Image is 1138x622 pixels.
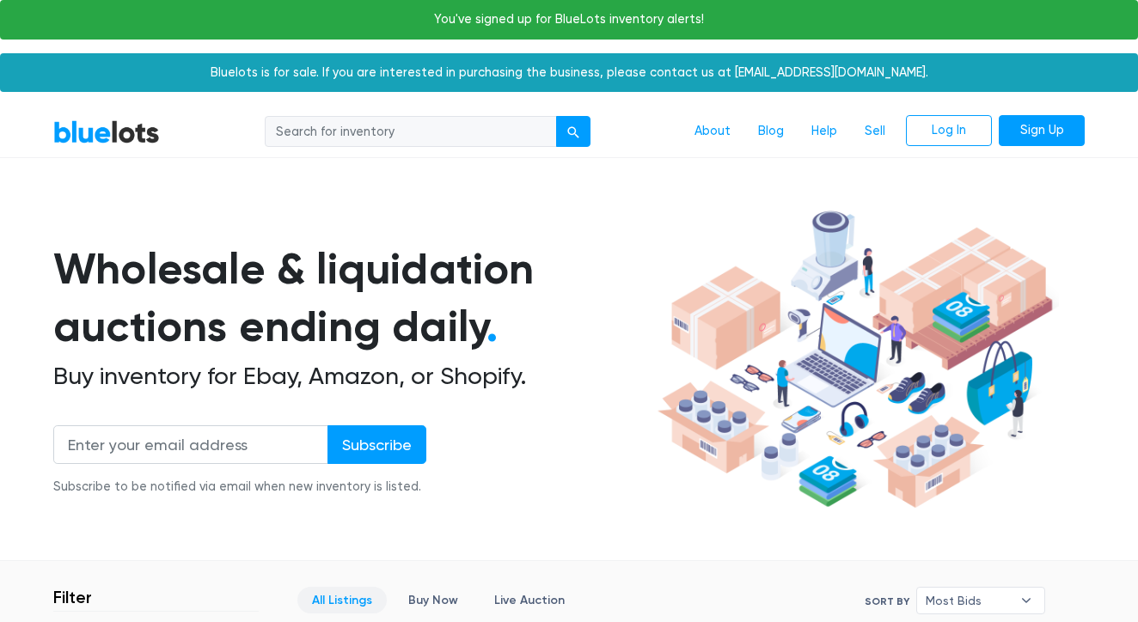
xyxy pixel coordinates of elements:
[53,241,652,355] h1: Wholesale & liquidation auctions ending daily
[480,587,579,613] a: Live Auction
[53,478,426,497] div: Subscribe to be notified via email when new inventory is listed.
[486,301,498,352] span: .
[265,116,557,147] input: Search for inventory
[999,115,1085,146] a: Sign Up
[652,203,1059,515] img: hero-ee84e7d0318cb26816c560f6b4441b76977f77a177738b4e94f68c95b2b83dbb.png
[53,362,652,391] h2: Buy inventory for Ebay, Amazon, or Shopify.
[53,587,92,607] h3: Filter
[297,587,387,613] a: All Listings
[906,115,992,146] a: Log In
[681,115,744,148] a: About
[798,115,851,148] a: Help
[394,587,473,613] a: Buy Now
[851,115,899,148] a: Sell
[1008,588,1044,613] b: ▾
[53,119,160,144] a: BlueLots
[327,425,426,464] input: Subscribe
[53,425,328,464] input: Enter your email address
[744,115,798,148] a: Blog
[865,594,909,609] label: Sort By
[926,588,1012,613] span: Most Bids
